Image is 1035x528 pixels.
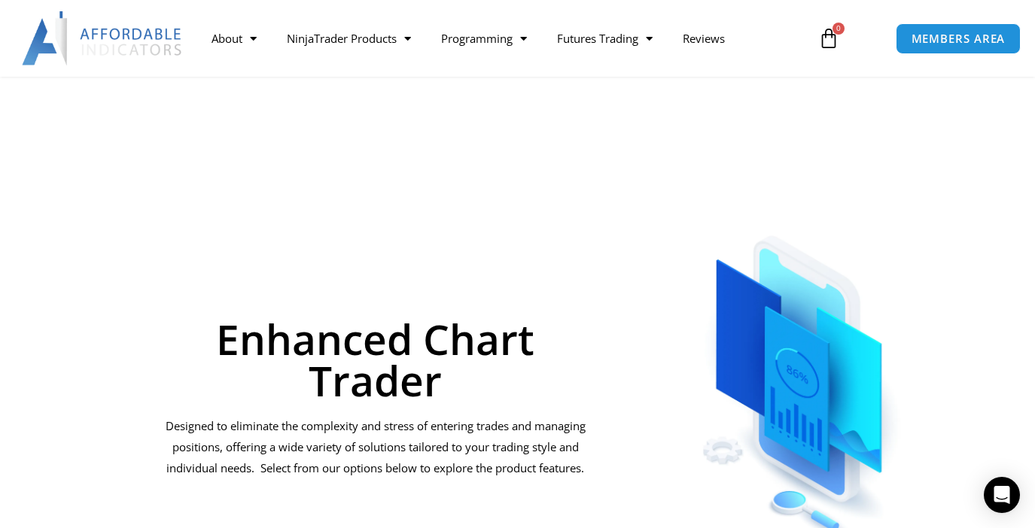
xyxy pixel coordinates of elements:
h1: Enhanced Chart Trader [157,318,595,401]
nav: Menu [196,21,807,56]
p: Designed to eliminate the complexity and stress of entering trades and managing positions, offeri... [157,416,595,479]
div: Open Intercom Messenger [984,477,1020,513]
a: MEMBERS AREA [896,23,1021,54]
span: 0 [833,23,845,35]
span: MEMBERS AREA [912,33,1006,44]
a: Programming [426,21,542,56]
a: NinjaTrader Products [272,21,426,56]
a: 0 [796,17,862,60]
a: About [196,21,272,56]
a: Reviews [668,21,740,56]
a: Futures Trading [542,21,668,56]
img: LogoAI | Affordable Indicators – NinjaTrader [22,11,184,65]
